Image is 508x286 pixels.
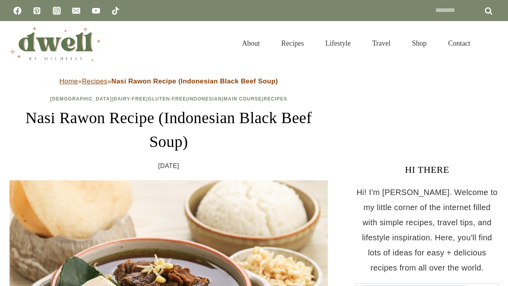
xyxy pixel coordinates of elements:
[10,3,25,19] a: Facebook
[223,96,262,102] a: Main Course
[231,29,271,57] a: About
[49,3,65,19] a: Instagram
[437,29,481,57] a: Contact
[485,37,498,50] button: View Search Form
[108,3,123,19] a: TikTok
[114,96,146,102] a: Dairy-Free
[401,29,437,57] a: Shop
[29,3,45,19] a: Pinterest
[271,29,315,57] a: Recipes
[188,96,222,102] a: Indonesian
[148,96,186,102] a: Gluten-Free
[10,106,328,154] h1: Nasi Rawon Recipe (Indonesian Black Beef Soup)
[315,29,362,57] a: Lifestyle
[356,162,498,177] h3: HI THERE
[158,160,179,172] time: [DATE]
[60,77,278,85] span: » »
[60,77,78,85] a: Home
[82,77,107,85] a: Recipes
[68,3,84,19] a: Email
[356,185,498,275] p: Hi! I'm [PERSON_NAME]. Welcome to my little corner of the internet filled with simple recipes, tr...
[362,29,401,57] a: Travel
[112,77,278,85] strong: Nasi Rawon Recipe (Indonesian Black Beef Soup)
[10,25,101,62] img: DWELL by michelle
[50,96,112,102] a: [DEMOGRAPHIC_DATA]
[231,29,481,57] nav: Primary Navigation
[88,3,104,19] a: YouTube
[264,96,287,102] a: Recipes
[50,96,287,102] span: | | | | |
